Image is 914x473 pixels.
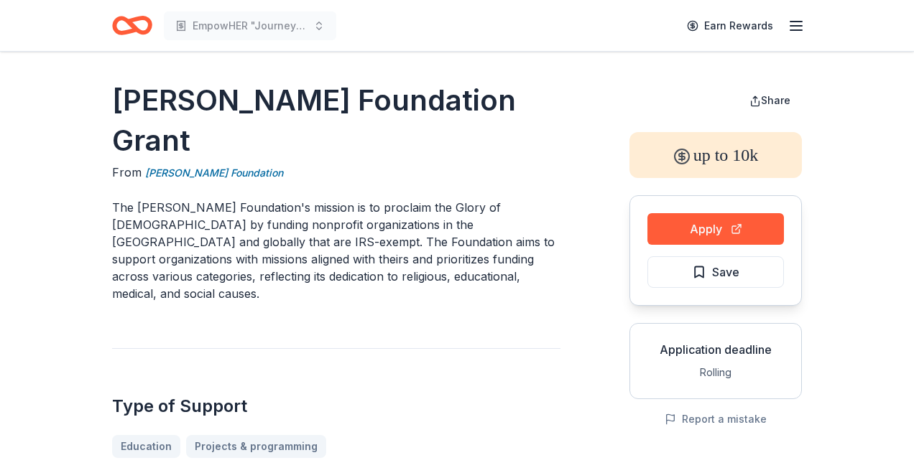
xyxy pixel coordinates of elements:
[112,164,560,182] div: From
[186,435,326,458] a: Projects & programming
[712,263,739,281] span: Save
[738,86,802,115] button: Share
[112,199,560,302] p: The [PERSON_NAME] Foundation's mission is to proclaim the Glory of [DEMOGRAPHIC_DATA] by funding ...
[164,11,336,40] button: EmpowHER "Journey Totes" Program
[112,395,560,418] h2: Type of Support
[761,94,790,106] span: Share
[642,341,790,358] div: Application deadline
[678,13,782,39] a: Earn Rewards
[642,364,790,381] div: Rolling
[193,17,308,34] span: EmpowHER "Journey Totes" Program
[112,9,152,42] a: Home
[145,164,283,182] a: [PERSON_NAME] Foundation
[665,411,767,428] button: Report a mistake
[647,256,784,288] button: Save
[647,213,784,245] button: Apply
[112,80,560,161] h1: [PERSON_NAME] Foundation Grant
[112,435,180,458] a: Education
[629,132,802,178] div: up to 10k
